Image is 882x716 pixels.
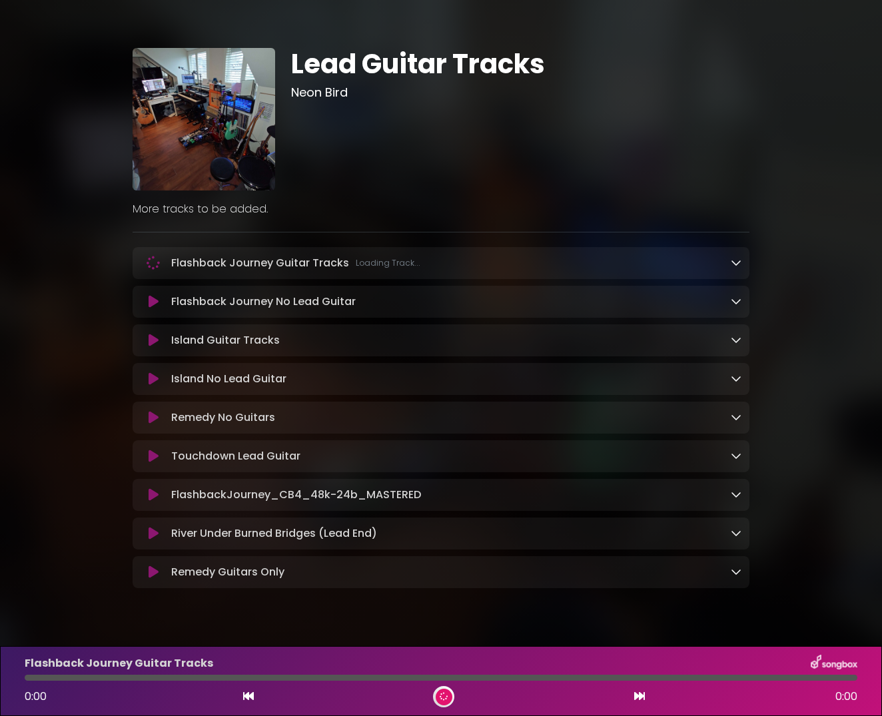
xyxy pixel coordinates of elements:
p: River Under Burned Bridges (Lead End) [171,526,377,541]
img: rmArDJfHT6qm0tY6uTOw [133,48,275,190]
p: Flashback Journey No Lead Guitar [171,294,356,310]
p: Remedy No Guitars [171,410,275,426]
p: Island No Lead Guitar [171,371,286,387]
p: Island Guitar Tracks [171,332,280,348]
h1: Lead Guitar Tracks [291,48,750,80]
p: More tracks to be added. [133,201,749,217]
p: Remedy Guitars Only [171,564,284,580]
p: FlashbackJourney_CB4_48k-24b_MASTERED [171,487,421,503]
h3: Neon Bird [291,85,750,100]
p: Flashback Journey Guitar Tracks [171,255,420,271]
p: Touchdown Lead Guitar [171,448,300,464]
span: Loading Track... [356,257,420,269]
